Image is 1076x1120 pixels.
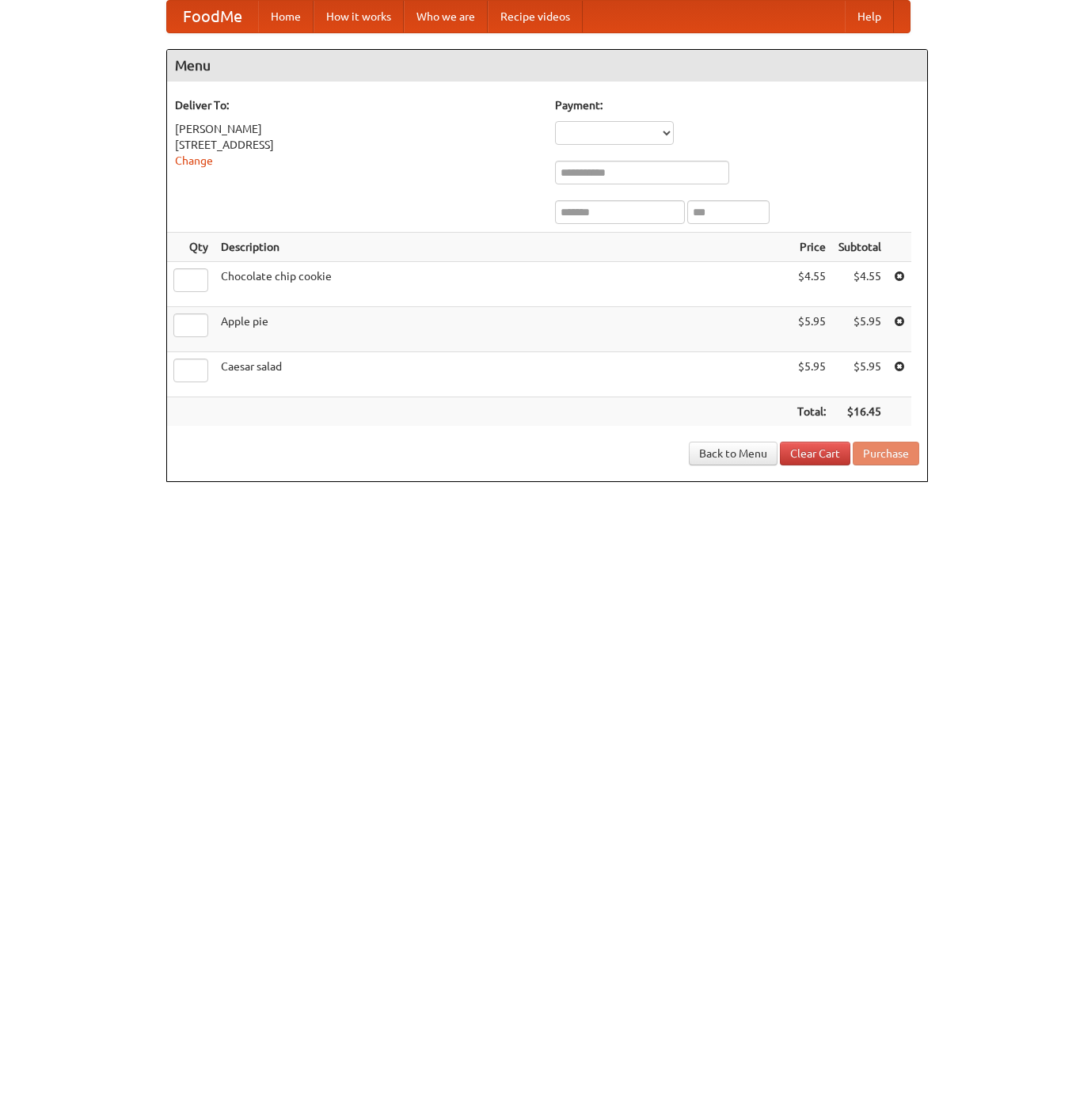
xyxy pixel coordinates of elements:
[689,442,778,465] a: Back to Menu
[791,233,832,262] th: Price
[175,137,539,153] div: [STREET_ADDRESS]
[215,233,791,262] th: Description
[832,307,888,352] td: $5.95
[853,442,919,465] button: Purchase
[215,262,791,307] td: Chocolate chip cookie
[175,121,539,137] div: [PERSON_NAME]
[832,233,888,262] th: Subtotal
[404,1,488,32] a: Who we are
[791,352,832,397] td: $5.95
[215,352,791,397] td: Caesar salad
[167,1,258,32] a: FoodMe
[167,50,927,82] h4: Menu
[832,352,888,397] td: $5.95
[258,1,314,32] a: Home
[488,1,583,32] a: Recipe videos
[167,233,215,262] th: Qty
[832,397,888,427] th: $16.45
[791,262,832,307] td: $4.55
[791,397,832,427] th: Total:
[780,442,850,465] a: Clear Cart
[175,97,539,113] h5: Deliver To:
[175,154,213,167] a: Change
[791,307,832,352] td: $5.95
[215,307,791,352] td: Apple pie
[314,1,404,32] a: How it works
[832,262,888,307] td: $4.55
[845,1,894,32] a: Help
[555,97,919,113] h5: Payment:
